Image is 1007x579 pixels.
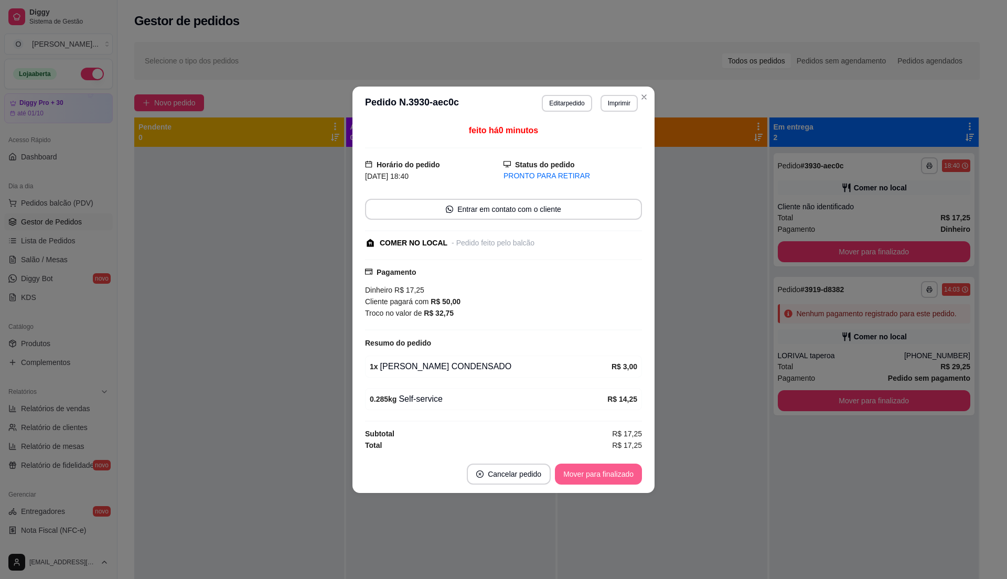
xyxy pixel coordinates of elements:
[446,206,453,213] span: whats-app
[504,160,511,168] span: desktop
[612,428,642,439] span: R$ 17,25
[370,360,612,373] div: [PERSON_NAME] CONDENSADO
[476,470,484,478] span: close-circle
[365,297,431,306] span: Cliente pagará com
[370,362,378,371] strong: 1 x
[365,160,372,168] span: calendar
[377,160,440,169] strong: Horário do pedido
[612,439,642,451] span: R$ 17,25
[392,286,424,294] span: R$ 17,25
[377,268,416,276] strong: Pagamento
[365,172,409,180] span: [DATE] 18:40
[601,95,638,112] button: Imprimir
[365,430,394,438] strong: Subtotal
[452,238,534,249] div: - Pedido feito pelo balcão
[370,395,397,403] strong: 0.285 kg
[370,393,607,405] div: Self-service
[365,286,392,294] span: Dinheiro
[542,95,592,112] button: Editarpedido
[467,464,551,485] button: close-circleCancelar pedido
[365,441,382,449] strong: Total
[365,95,459,112] h3: Pedido N. 3930-aec0c
[607,395,637,403] strong: R$ 14,25
[504,170,642,181] div: PRONTO PARA RETIRAR
[612,362,637,371] strong: R$ 3,00
[469,126,538,135] span: feito há 0 minutos
[365,309,424,317] span: Troco no valor de
[365,339,431,347] strong: Resumo do pedido
[365,199,642,220] button: whats-appEntrar em contato com o cliente
[431,297,460,306] strong: R$ 50,00
[380,238,447,249] div: COMER NO LOCAL
[424,309,454,317] strong: R$ 32,75
[555,464,642,485] button: Mover para finalizado
[365,268,372,275] span: credit-card
[515,160,575,169] strong: Status do pedido
[636,89,652,105] button: Close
